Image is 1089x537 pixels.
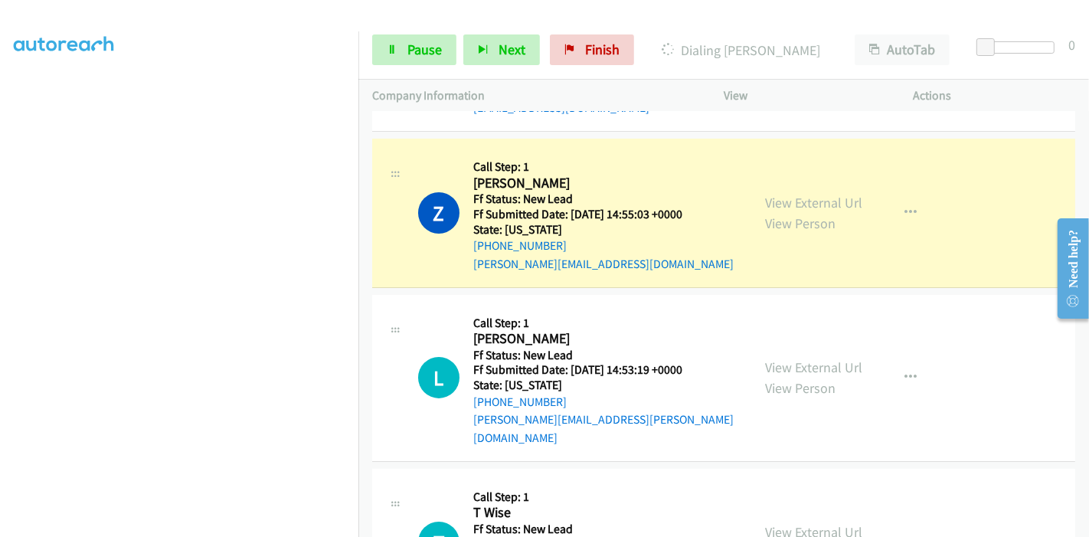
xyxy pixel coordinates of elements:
[473,238,567,253] a: [PHONE_NUMBER]
[765,194,862,211] a: View External Url
[473,192,734,207] h5: Ff Status: New Lead
[473,222,734,237] h5: State: [US_STATE]
[473,378,737,393] h5: State: [US_STATE]
[473,159,734,175] h5: Call Step: 1
[473,257,734,271] a: [PERSON_NAME][EMAIL_ADDRESS][DOMAIN_NAME]
[655,40,827,61] p: Dialing [PERSON_NAME]
[407,41,442,58] span: Pause
[550,34,634,65] a: Finish
[473,412,734,445] a: [PERSON_NAME][EMAIL_ADDRESS][PERSON_NAME][DOMAIN_NAME]
[418,192,459,234] h1: Z
[473,348,737,363] h5: Ff Status: New Lead
[372,34,456,65] a: Pause
[724,87,886,105] p: View
[372,87,696,105] p: Company Information
[499,41,525,58] span: Next
[765,359,862,376] a: View External Url
[1068,34,1075,55] div: 0
[473,504,701,522] h2: T Wise
[463,34,540,65] button: Next
[473,175,701,192] h2: [PERSON_NAME]
[473,362,737,378] h5: Ff Submitted Date: [DATE] 14:53:19 +0000
[765,214,836,232] a: View Person
[473,522,701,537] h5: Ff Status: New Lead
[765,379,836,397] a: View Person
[418,357,459,398] h1: L
[473,207,734,222] h5: Ff Submitted Date: [DATE] 14:55:03 +0000
[914,87,1076,105] p: Actions
[473,316,737,331] h5: Call Step: 1
[473,330,701,348] h2: [PERSON_NAME]
[473,395,567,409] a: [PHONE_NUMBER]
[1045,208,1089,329] iframe: Resource Center
[855,34,950,65] button: AutoTab
[585,41,620,58] span: Finish
[473,490,701,505] h5: Call Step: 1
[984,41,1055,54] div: Delay between calls (in seconds)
